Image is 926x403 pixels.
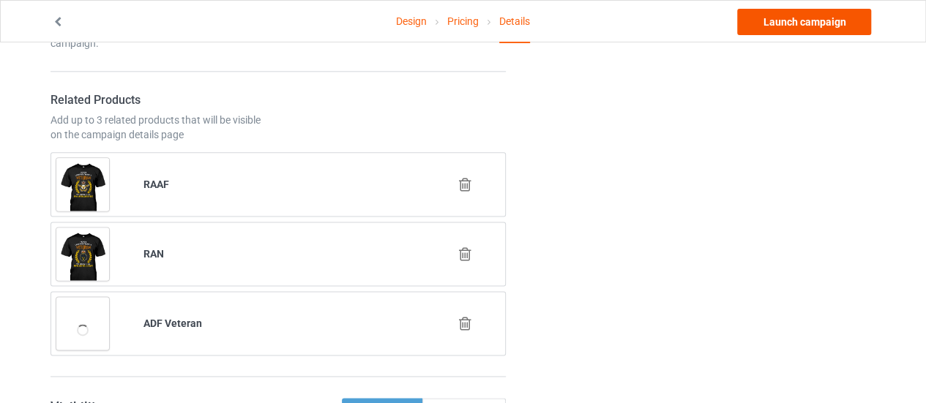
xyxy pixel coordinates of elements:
[396,1,427,42] a: Design
[51,113,273,142] div: Add up to 3 related products that will be visible on the campaign details page
[143,317,202,329] b: ADF Veteran
[51,93,273,108] h4: Related Products
[737,9,871,35] a: Launch campaign
[447,1,479,42] a: Pricing
[143,178,169,190] b: RAAF
[143,248,164,260] b: RAN
[499,1,530,43] div: Details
